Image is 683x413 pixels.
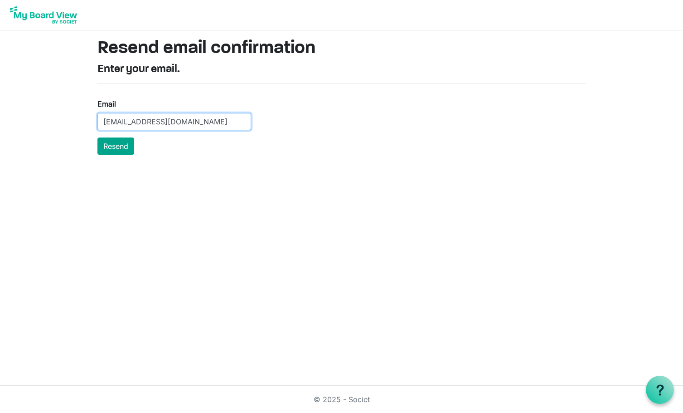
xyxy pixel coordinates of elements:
keeper-lock: Open Keeper Popup [235,116,246,127]
button: Resend [97,138,134,155]
a: © 2025 - Societ [314,395,370,404]
img: My Board View Logo [7,4,80,26]
h1: Resend email confirmation [97,38,586,59]
label: Email [97,98,116,109]
h4: Enter your email. [97,63,586,76]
